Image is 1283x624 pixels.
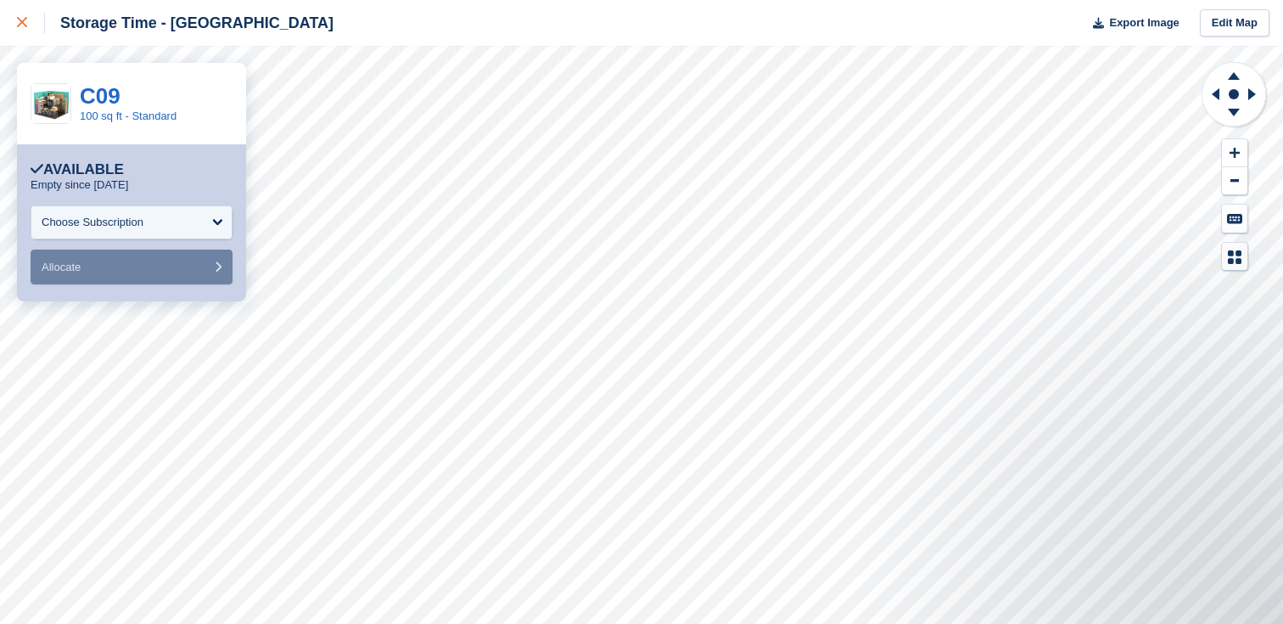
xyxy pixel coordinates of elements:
img: 100ft.jpg [31,84,70,123]
a: 100 sq ft - Standard [80,110,176,122]
button: Map Legend [1222,243,1247,271]
div: Available [31,161,124,178]
p: Empty since [DATE] [31,178,128,192]
span: Export Image [1109,14,1179,31]
button: Zoom In [1222,139,1247,167]
a: C09 [80,83,120,109]
button: Export Image [1083,9,1179,37]
span: Allocate [42,261,81,273]
a: Edit Map [1200,9,1269,37]
button: Keyboard Shortcuts [1222,205,1247,233]
button: Zoom Out [1222,167,1247,195]
div: Storage Time - [GEOGRAPHIC_DATA] [45,13,333,33]
button: Allocate [31,250,233,284]
div: Choose Subscription [42,214,143,231]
